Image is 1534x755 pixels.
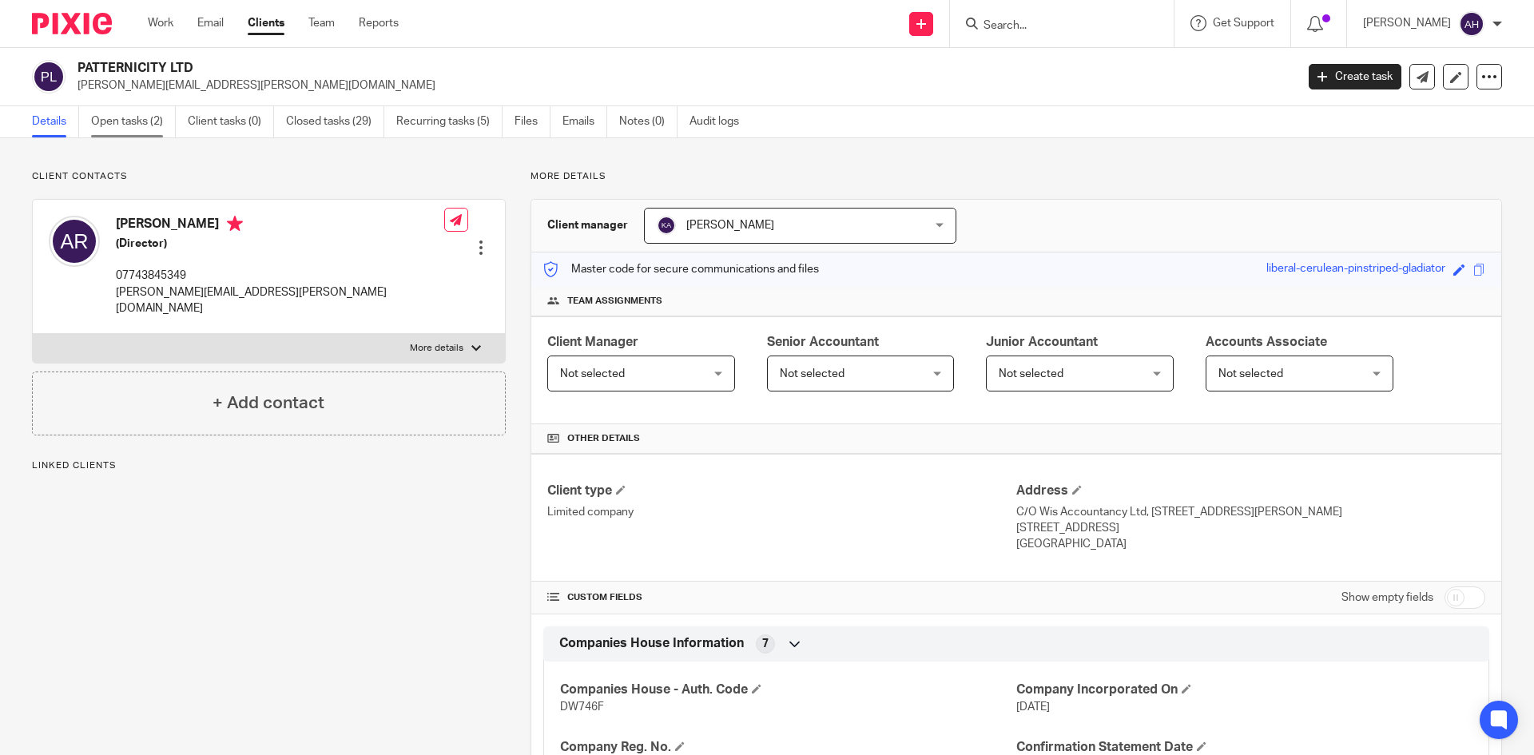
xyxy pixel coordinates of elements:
[116,236,444,252] h5: (Director)
[560,368,625,379] span: Not selected
[1218,368,1283,379] span: Not selected
[547,217,628,233] h3: Client manager
[543,261,819,277] p: Master code for secure communications and files
[986,336,1098,348] span: Junior Accountant
[999,368,1063,379] span: Not selected
[197,15,224,31] a: Email
[213,391,324,415] h4: + Add contact
[780,368,844,379] span: Not selected
[619,106,678,137] a: Notes (0)
[560,681,1016,698] h4: Companies House - Auth. Code
[567,432,640,445] span: Other details
[1213,18,1274,29] span: Get Support
[567,295,662,308] span: Team assignments
[690,106,751,137] a: Audit logs
[1016,520,1485,536] p: [STREET_ADDRESS]
[686,220,774,231] span: [PERSON_NAME]
[1266,260,1445,279] div: liberal-cerulean-pinstriped-gladiator
[762,636,769,652] span: 7
[32,13,112,34] img: Pixie
[1341,590,1433,606] label: Show empty fields
[531,170,1502,183] p: More details
[657,216,676,235] img: svg%3E
[410,342,463,355] p: More details
[188,106,274,137] a: Client tasks (0)
[1206,336,1327,348] span: Accounts Associate
[227,216,243,232] i: Primary
[49,216,100,267] img: svg%3E
[248,15,284,31] a: Clients
[359,15,399,31] a: Reports
[547,504,1016,520] p: Limited company
[1016,681,1472,698] h4: Company Incorporated On
[515,106,550,137] a: Files
[91,106,176,137] a: Open tasks (2)
[559,635,744,652] span: Companies House Information
[116,284,444,317] p: [PERSON_NAME][EMAIL_ADDRESS][PERSON_NAME][DOMAIN_NAME]
[1016,504,1485,520] p: C/O Wis Accountancy Ltd, [STREET_ADDRESS][PERSON_NAME]
[1016,701,1050,713] span: [DATE]
[1016,483,1485,499] h4: Address
[562,106,607,137] a: Emails
[1363,15,1451,31] p: [PERSON_NAME]
[286,106,384,137] a: Closed tasks (29)
[1309,64,1401,89] a: Create task
[547,336,638,348] span: Client Manager
[982,19,1126,34] input: Search
[1016,536,1485,552] p: [GEOGRAPHIC_DATA]
[32,60,66,93] img: svg%3E
[116,216,444,236] h4: [PERSON_NAME]
[396,106,503,137] a: Recurring tasks (5)
[32,459,506,472] p: Linked clients
[77,60,1043,77] h2: PATTERNICITY LTD
[547,591,1016,604] h4: CUSTOM FIELDS
[148,15,173,31] a: Work
[308,15,335,31] a: Team
[32,170,506,183] p: Client contacts
[1459,11,1484,37] img: svg%3E
[116,268,444,284] p: 07743845349
[77,77,1285,93] p: [PERSON_NAME][EMAIL_ADDRESS][PERSON_NAME][DOMAIN_NAME]
[560,701,604,713] span: DW746F
[547,483,1016,499] h4: Client type
[767,336,879,348] span: Senior Accountant
[32,106,79,137] a: Details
